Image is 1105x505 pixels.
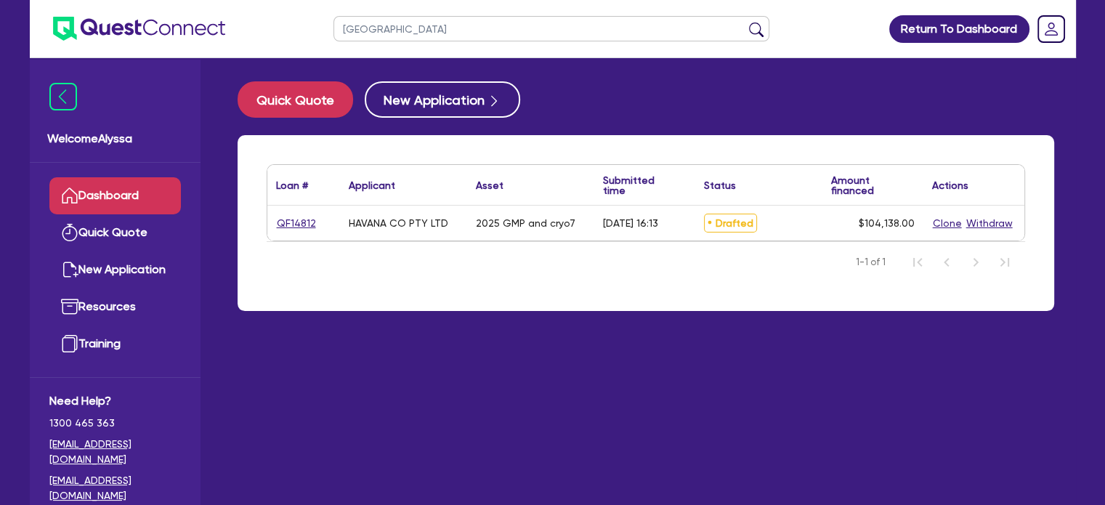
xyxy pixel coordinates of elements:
div: Amount financed [831,175,915,195]
button: Withdraw [966,215,1013,232]
span: Drafted [704,214,757,233]
button: Last Page [990,248,1019,277]
span: 1-1 of 1 [856,255,886,270]
img: quick-quote [61,224,78,241]
div: Applicant [349,180,395,190]
div: 2025 GMP and cryo7 [476,217,575,229]
div: Asset [476,180,503,190]
a: QF14812 [276,215,317,232]
a: Quick Quote [238,81,365,118]
button: Next Page [961,248,990,277]
img: icon-menu-close [49,83,77,110]
span: $104,138.00 [859,217,915,229]
a: Return To Dashboard [889,15,1029,43]
span: 1300 465 363 [49,416,181,431]
button: Quick Quote [238,81,353,118]
span: Welcome Alyssa [47,130,183,148]
a: Resources [49,288,181,326]
div: Actions [932,180,968,190]
a: Quick Quote [49,214,181,251]
a: Training [49,326,181,363]
div: Loan # [276,180,308,190]
button: Previous Page [932,248,961,277]
a: New Application [49,251,181,288]
button: First Page [903,248,932,277]
button: New Application [365,81,520,118]
img: quest-connect-logo-blue [53,17,225,41]
div: Status [704,180,736,190]
img: resources [61,298,78,315]
span: Need Help? [49,392,181,410]
a: [EMAIL_ADDRESS][DOMAIN_NAME] [49,473,181,504]
div: [DATE] 16:13 [603,217,658,229]
div: Submitted time [603,175,673,195]
div: HAVANA CO PTY LTD [349,217,448,229]
button: Clone [932,215,963,232]
a: Dropdown toggle [1032,10,1070,48]
a: Dashboard [49,177,181,214]
img: training [61,335,78,352]
img: new-application [61,261,78,278]
input: Search by name, application ID or mobile number... [333,16,769,41]
a: [EMAIL_ADDRESS][DOMAIN_NAME] [49,437,181,467]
